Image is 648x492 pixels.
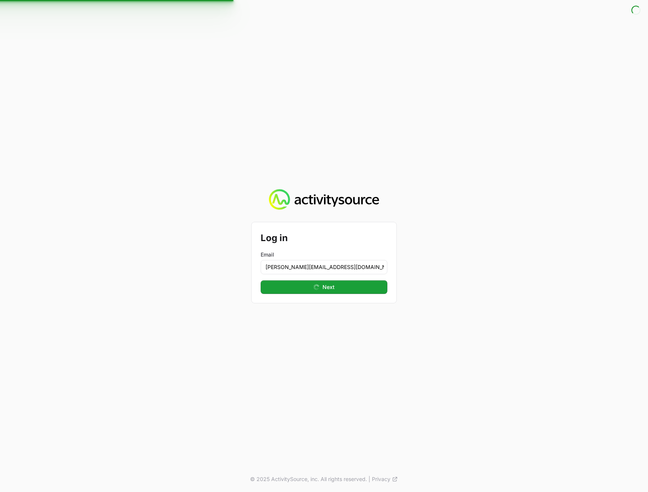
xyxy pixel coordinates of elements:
label: Email [261,251,387,258]
img: Activity Source [269,189,379,210]
a: Privacy [372,475,398,483]
input: Enter your email [261,260,387,274]
p: © 2025 ActivitySource, inc. All rights reserved. [250,475,367,483]
button: Next [261,280,387,294]
span: | [369,475,370,483]
h2: Log in [261,231,387,245]
span: Next [322,283,335,292]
